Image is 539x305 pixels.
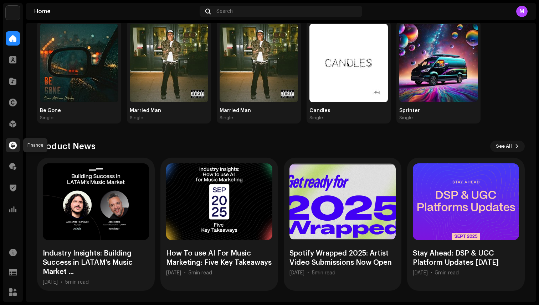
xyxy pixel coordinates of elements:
[191,270,212,275] span: min read
[413,270,428,276] div: [DATE]
[37,141,96,152] h3: Product News
[43,279,58,285] div: [DATE]
[289,249,396,267] div: Spotify Wrapped 2025: Artist Video Submissions Now Open
[309,24,388,102] img: 320380db-cab6-43e5-85ef-7ca56d89a5b6
[413,249,519,267] div: Stay Ahead: DSP & UGC Platform Updates [DATE]
[220,24,298,102] img: 6c9714de-633f-4b15-bb2b-12000ce204b6
[189,270,212,276] div: 5
[516,6,528,17] div: M
[166,249,272,267] div: How To use AI For Music Marketing: Five Key Takeaways
[220,108,298,114] div: Married Man
[130,115,143,121] div: Single
[130,24,208,102] img: 15023dce-7a81-4b4d-8626-f8ef1f8bbdaa
[431,270,432,276] div: •
[184,270,186,276] div: •
[216,9,233,14] span: Search
[65,279,89,285] div: 5
[40,115,53,121] div: Single
[289,270,304,276] div: [DATE]
[6,6,20,20] img: f5159e88-6796-4381-9ef9-795c40184c13
[40,24,118,102] img: 5f9e07e3-ef75-47ee-9b47-fd982805ab7c
[34,9,197,14] div: Home
[312,270,335,276] div: 5
[220,115,233,121] div: Single
[490,141,525,152] button: See All
[307,270,309,276] div: •
[68,280,89,285] span: min read
[399,24,478,102] img: 6ace2c80-ff3b-4619-9a01-1dde0c0ad4dc
[166,270,181,276] div: [DATE]
[40,108,118,114] div: Be Gone
[435,270,459,276] div: 5
[309,115,323,121] div: Single
[309,108,388,114] div: Candles
[315,270,335,275] span: min read
[399,115,413,121] div: Single
[496,139,512,153] span: See All
[399,108,478,114] div: Sprinter
[61,279,62,285] div: •
[438,270,459,275] span: min read
[43,249,149,277] div: Industry Insights: Building Success in LATAM’s Music Market ...
[130,108,208,114] div: Married Man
